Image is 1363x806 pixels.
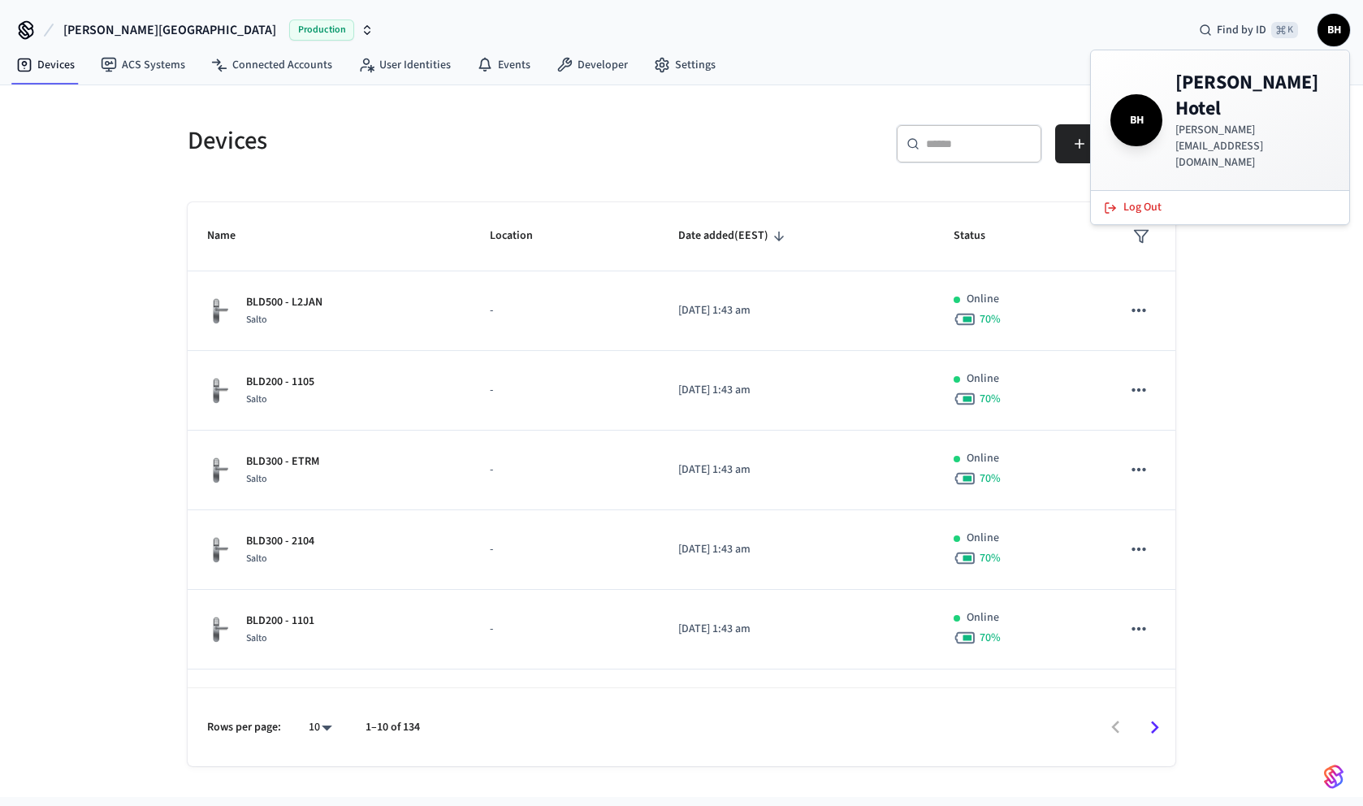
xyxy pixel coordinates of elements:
[464,50,543,80] a: Events
[1175,70,1330,122] h4: [PERSON_NAME] Hotel
[246,631,267,645] span: Salto
[490,302,640,319] p: -
[967,450,999,467] p: Online
[289,19,354,41] span: Production
[1324,764,1344,790] img: SeamLogoGradient.69752ec5.svg
[678,621,915,638] p: [DATE] 1:43 am
[490,223,554,249] span: Location
[1136,708,1174,747] button: Go to next page
[1186,15,1311,45] div: Find by ID⌘ K
[246,552,267,565] span: Salto
[980,550,1001,566] span: 70 %
[88,50,198,80] a: ACS Systems
[246,392,267,406] span: Salto
[954,223,1006,249] span: Status
[980,391,1001,407] span: 70 %
[980,630,1001,646] span: 70 %
[980,311,1001,327] span: 70 %
[641,50,729,80] a: Settings
[198,50,345,80] a: Connected Accounts
[1271,22,1298,38] span: ⌘ K
[207,377,233,405] img: salto_escutcheon_pin
[543,50,641,80] a: Developer
[678,461,915,479] p: [DATE] 1:43 am
[678,302,915,319] p: [DATE] 1:43 am
[207,223,257,249] span: Name
[246,472,267,486] span: Salto
[678,382,915,399] p: [DATE] 1:43 am
[345,50,464,80] a: User Identities
[1175,122,1330,171] p: [PERSON_NAME][EMAIL_ADDRESS][DOMAIN_NAME]
[678,541,915,558] p: [DATE] 1:43 am
[246,613,314,630] p: BLD200 - 1101
[490,461,640,479] p: -
[207,297,233,325] img: salto_escutcheon_pin
[301,716,340,739] div: 10
[967,291,999,308] p: Online
[1114,97,1159,143] span: BH
[207,536,233,564] img: salto_escutcheon_pin
[366,719,420,736] p: 1–10 of 134
[63,20,276,40] span: [PERSON_NAME][GEOGRAPHIC_DATA]
[1217,22,1266,38] span: Find by ID
[490,382,640,399] p: -
[967,609,999,626] p: Online
[207,616,233,643] img: salto_escutcheon_pin
[980,470,1001,487] span: 70 %
[246,533,314,550] p: BLD300 - 2104
[246,313,267,327] span: Salto
[246,374,314,391] p: BLD200 - 1105
[490,541,640,558] p: -
[967,370,999,388] p: Online
[490,621,640,638] p: -
[188,124,672,158] h5: Devices
[1055,124,1175,163] button: Add Devices
[246,294,322,311] p: BLD500 - L2JAN
[967,530,999,547] p: Online
[207,457,233,484] img: salto_escutcheon_pin
[1094,194,1346,221] button: Log Out
[246,453,319,470] p: BLD300 - ETRM
[1319,15,1348,45] span: BH
[1318,14,1350,46] button: BH
[207,719,281,736] p: Rows per page:
[678,223,790,249] span: Date added(EEST)
[3,50,88,80] a: Devices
